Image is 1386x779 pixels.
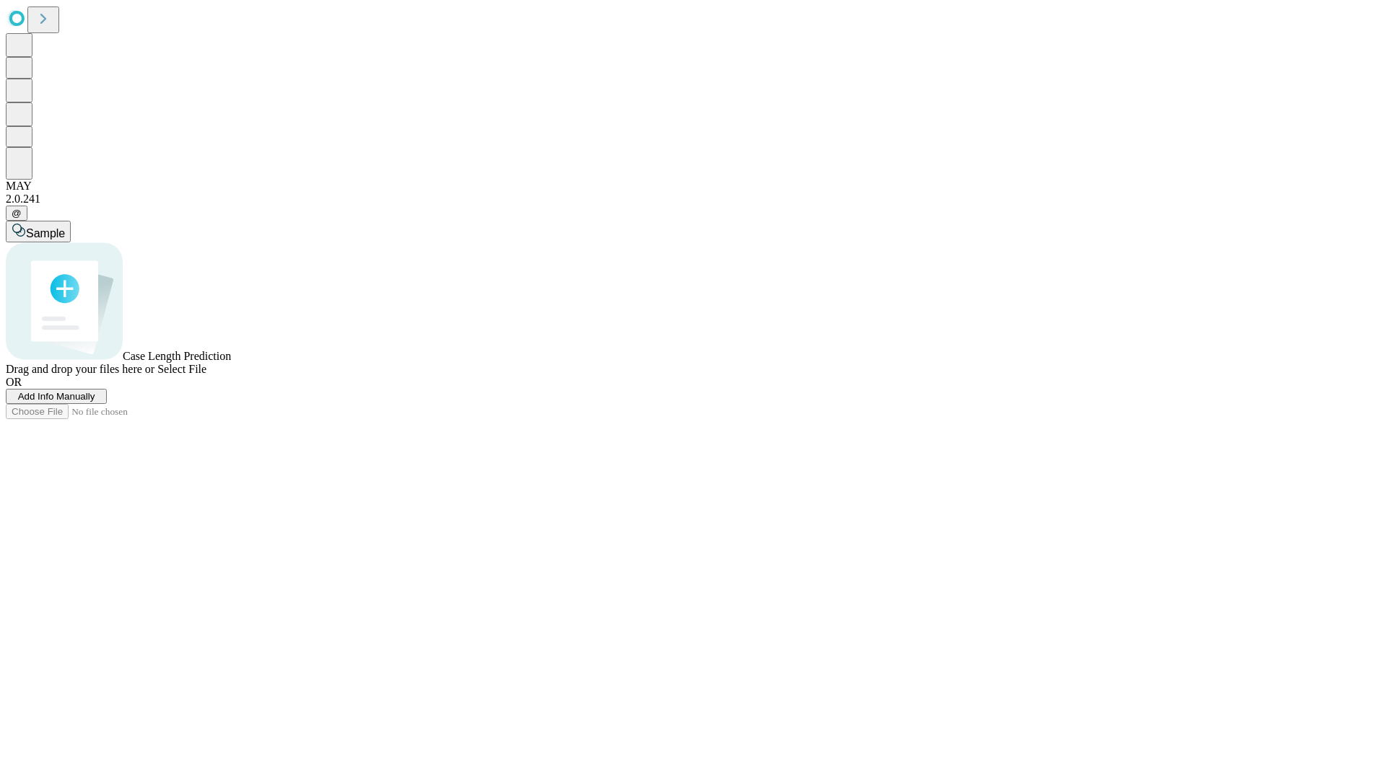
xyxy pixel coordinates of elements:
button: Add Info Manually [6,389,107,404]
span: Case Length Prediction [123,350,231,362]
span: Add Info Manually [18,391,95,402]
button: Sample [6,221,71,242]
span: OR [6,376,22,388]
div: MAY [6,180,1380,193]
span: Select File [157,363,206,375]
div: 2.0.241 [6,193,1380,206]
span: Drag and drop your files here or [6,363,154,375]
span: @ [12,208,22,219]
button: @ [6,206,27,221]
span: Sample [26,227,65,239]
